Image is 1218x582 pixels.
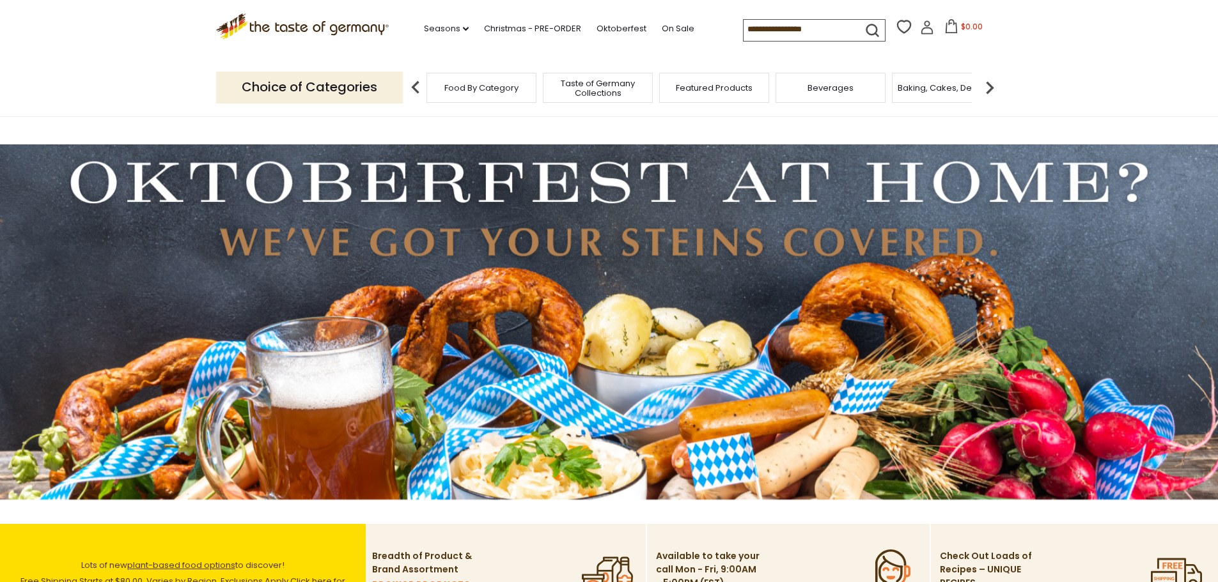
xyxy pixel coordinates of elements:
[403,75,428,100] img: previous arrow
[597,22,646,36] a: Oktoberfest
[424,22,469,36] a: Seasons
[961,21,983,32] span: $0.00
[977,75,1003,100] img: next arrow
[662,22,694,36] a: On Sale
[216,72,403,103] p: Choice of Categories
[547,79,649,98] a: Taste of Germany Collections
[127,559,235,571] a: plant-based food options
[372,549,478,576] p: Breadth of Product & Brand Assortment
[444,83,519,93] a: Food By Category
[937,19,991,38] button: $0.00
[484,22,581,36] a: Christmas - PRE-ORDER
[808,83,854,93] a: Beverages
[676,83,753,93] a: Featured Products
[898,83,997,93] a: Baking, Cakes, Desserts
